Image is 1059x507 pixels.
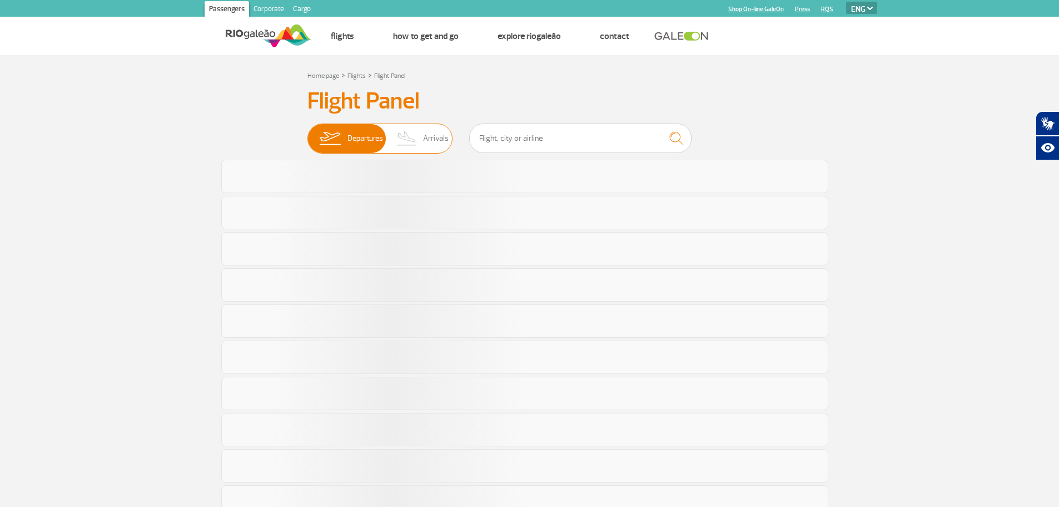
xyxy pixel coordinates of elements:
a: How to get and go [393,31,459,42]
a: Corporate [249,1,289,19]
button: Abrir recursos assistivos. [1036,136,1059,160]
a: > [368,68,372,81]
a: Contact [600,31,629,42]
a: Home page [307,72,339,80]
a: Flights [347,72,366,80]
input: Flight, city or airline [469,124,692,153]
a: RQS [821,6,833,13]
a: Cargo [289,1,315,19]
a: Press [795,6,810,13]
a: Passengers [205,1,249,19]
img: slider-desembarque [391,124,424,153]
a: Explore RIOgaleão [498,31,561,42]
a: Flights [331,31,354,42]
h3: Flight Panel [307,87,752,115]
a: Shop On-line GaleOn [728,6,784,13]
a: > [341,68,345,81]
button: Abrir tradutor de língua de sinais. [1036,111,1059,136]
span: Arrivals [423,124,449,153]
span: Departures [347,124,383,153]
div: Plugin de acessibilidade da Hand Talk. [1036,111,1059,160]
a: Flight Panel [374,72,405,80]
img: slider-embarque [312,124,347,153]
